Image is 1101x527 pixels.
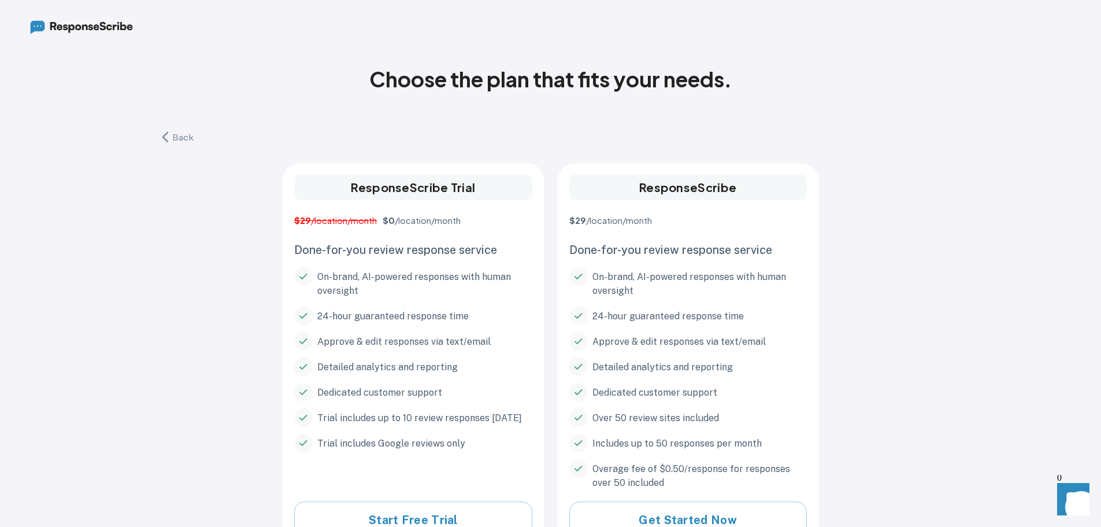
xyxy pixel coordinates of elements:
li: Detailed analytics and reporting [569,360,807,374]
span: /location/month [586,215,652,226]
h1: Choose the plan that fits your needs. [29,64,1072,95]
li: Trial includes up to 10 review responses [DATE] [294,411,532,425]
span: /location/month [311,215,377,226]
li: Approve & edit responses via text/email [294,335,532,349]
li: Trial includes Google reviews only [294,437,532,451]
li: Dedicated customer support [294,386,532,400]
li: On-brand, AI-powered responses with human oversight [294,270,532,298]
img: ResponseScribe [29,17,133,35]
li: Dedicated customer support [569,386,807,400]
li: 24-hour guaranteed response time [294,309,532,323]
li: Detailed analytics and reporting [294,360,532,374]
iframe: Front Chat [1046,475,1096,525]
strong: Done-for-you review response service [294,243,497,257]
li: Approve & edit responses via text/email [569,335,807,349]
li: Includes up to 50 responses per month [569,437,807,451]
span: /location/month [395,215,461,226]
strong: Done-for-you review response service [569,243,772,257]
li: Overage fee of $0.50/response for responses over 50 included [569,462,807,490]
button: ResponseScribe [569,175,807,200]
b: $ 0 [383,215,395,226]
b: $ 29 [294,215,311,226]
li: 24-hour guaranteed response time [569,309,807,323]
li: Over 50 review sites included [569,411,807,425]
li: On-brand, AI-powered responses with human oversight [569,270,807,298]
b: $ 29 [569,215,586,226]
button: ResponseScribe Trial [294,175,532,200]
button: Back [160,126,209,149]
